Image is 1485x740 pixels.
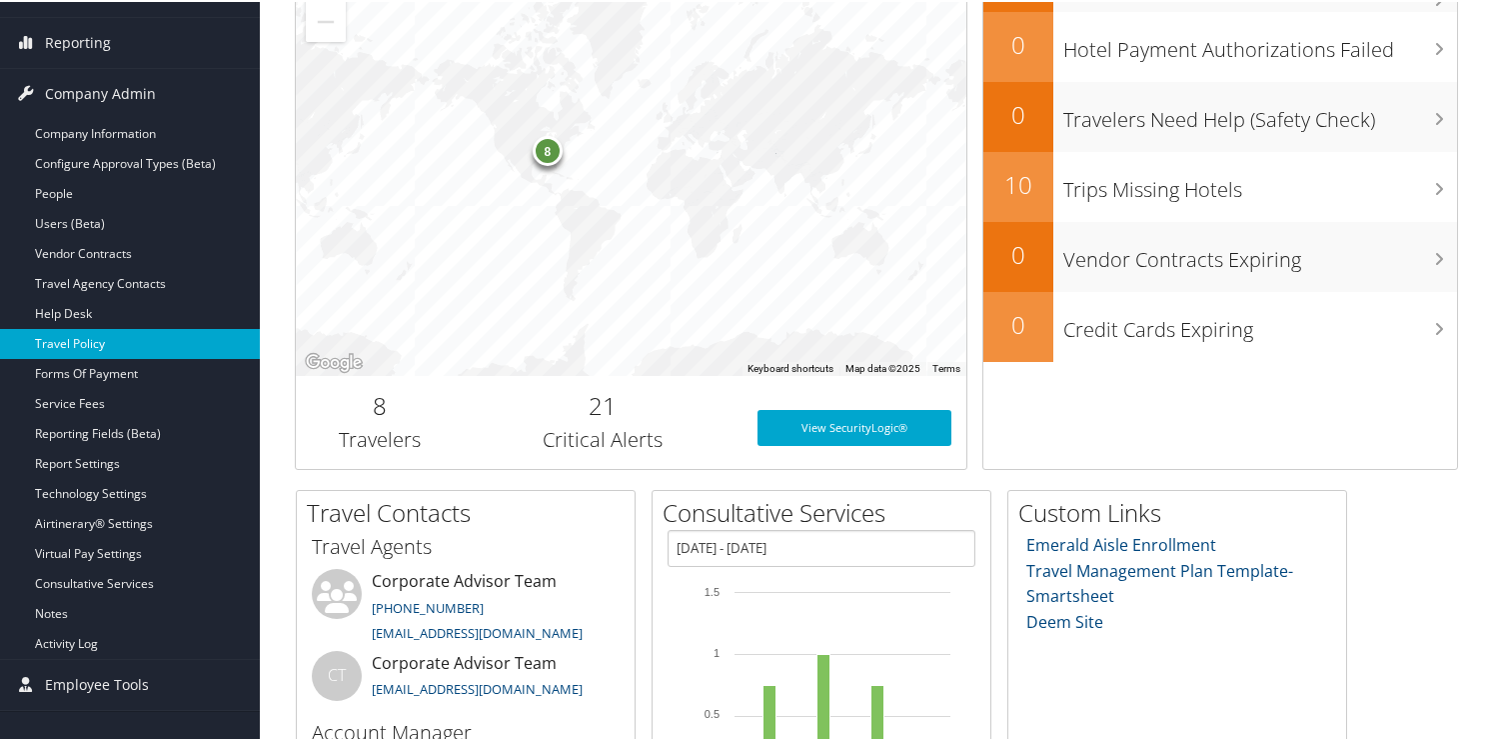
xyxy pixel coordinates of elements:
a: 0Travelers Need Help (Safety Check) [983,80,1457,150]
a: Deem Site [1026,609,1103,631]
a: [PHONE_NUMBER] [372,597,484,615]
button: Keyboard shortcuts [747,360,833,374]
h3: Travelers [311,424,449,452]
h3: Travelers Need Help (Safety Check) [1063,94,1457,132]
h2: Consultative Services [663,494,990,528]
h3: Vendor Contracts Expiring [1063,234,1457,272]
a: 0Credit Cards Expiring [983,290,1457,360]
div: CT [312,649,362,699]
h2: 8 [311,387,449,421]
h2: 0 [983,306,1053,340]
h3: Trips Missing Hotels [1063,164,1457,202]
span: Company Admin [45,67,156,117]
h3: Credit Cards Expiring [1063,304,1457,342]
a: 0Hotel Payment Authorizations Failed [983,10,1457,80]
img: Google [301,348,367,374]
a: 0Vendor Contracts Expiring [983,220,1457,290]
h3: Hotel Payment Authorizations Failed [1063,24,1457,62]
h2: 21 [479,387,728,421]
h2: 0 [983,26,1053,60]
h3: Critical Alerts [479,424,728,452]
h2: 10 [983,166,1053,200]
a: Open this area in Google Maps (opens a new window) [301,348,367,374]
div: 8 [533,134,563,164]
h2: 0 [983,96,1053,130]
span: Map data ©2025 [845,361,920,372]
a: 10Trips Missing Hotels [983,150,1457,220]
a: Emerald Aisle Enrollment [1026,532,1216,554]
tspan: 0.5 [705,706,720,718]
h2: 0 [983,236,1053,270]
a: [EMAIL_ADDRESS][DOMAIN_NAME] [372,678,583,696]
h2: Travel Contacts [307,494,635,528]
span: Employee Tools [45,658,149,708]
a: Terms (opens in new tab) [932,361,960,372]
h3: Travel Agents [312,531,620,559]
span: Reporting [45,16,111,66]
tspan: 1 [714,645,720,657]
li: Corporate Advisor Team [302,649,630,714]
h2: Custom Links [1018,494,1346,528]
a: View SecurityLogic® [757,408,951,444]
li: Corporate Advisor Team [302,567,630,649]
a: Travel Management Plan Template- Smartsheet [1026,558,1293,606]
tspan: 1.5 [705,584,720,596]
a: [EMAIL_ADDRESS][DOMAIN_NAME] [372,622,583,640]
